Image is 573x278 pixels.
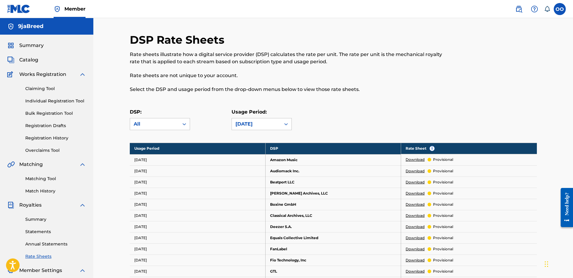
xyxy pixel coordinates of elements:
[406,246,425,252] a: Download
[531,5,538,13] img: help
[130,143,266,154] th: Usage Period
[433,235,453,241] p: provisional
[433,213,453,218] p: provisional
[19,71,66,78] span: Works Registration
[130,176,266,188] td: [DATE]
[18,23,43,30] h5: 9jaBreed
[556,183,573,232] iframe: Resource Center
[130,266,266,277] td: [DATE]
[130,188,266,199] td: [DATE]
[406,213,425,218] a: Download
[265,176,401,188] td: Beatport LLC
[232,109,267,115] label: Usage Period:
[25,98,86,104] a: Individual Registration Tool
[513,3,525,15] a: Public Search
[528,3,540,15] div: Help
[265,210,401,221] td: Classical Archives, LLC
[406,157,425,162] a: Download
[7,42,14,49] img: Summary
[543,249,573,278] iframe: Chat Widget
[406,258,425,263] a: Download
[130,154,266,165] td: [DATE]
[265,221,401,232] td: Deezer S.A.
[130,72,443,79] p: Rate sheets are not unique to your account.
[433,224,453,230] p: provisional
[130,232,266,243] td: [DATE]
[406,235,425,241] a: Download
[7,267,14,274] img: Member Settings
[130,51,443,65] p: Rate sheets illustrate how a digital service provider (DSP) calculates the rate per unit. The rat...
[25,229,86,235] a: Statements
[19,56,38,64] span: Catalog
[554,3,566,15] div: User Menu
[544,6,550,12] div: Notifications
[7,23,14,30] img: Accounts
[130,221,266,232] td: [DATE]
[25,216,86,223] a: Summary
[265,232,401,243] td: Equals Collective Limited
[130,255,266,266] td: [DATE]
[25,135,86,141] a: Registration History
[433,157,453,162] p: provisional
[265,143,401,154] th: DSP
[130,199,266,210] td: [DATE]
[235,120,277,128] div: [DATE]
[433,269,453,274] p: provisional
[265,243,401,255] td: FanLabel
[7,56,38,64] a: CatalogCatalog
[7,201,14,209] img: Royalties
[406,168,425,174] a: Download
[19,201,42,209] span: Royalties
[433,180,453,185] p: provisional
[130,165,266,176] td: [DATE]
[7,161,15,168] img: Matching
[265,199,401,210] td: Boxine GmbH
[79,267,86,274] img: expand
[130,243,266,255] td: [DATE]
[25,86,86,92] a: Claiming Tool
[7,56,14,64] img: Catalog
[130,33,227,47] h2: DSP Rate Sheets
[19,42,44,49] span: Summary
[265,188,401,199] td: [PERSON_NAME] Archives, LLC
[25,110,86,117] a: Bulk Registration Tool
[19,161,43,168] span: Matching
[406,180,425,185] a: Download
[7,5,30,13] img: MLC Logo
[79,71,86,78] img: expand
[79,201,86,209] img: expand
[433,246,453,252] p: provisional
[25,241,86,247] a: Annual Statements
[433,168,453,174] p: provisional
[406,191,425,196] a: Download
[25,176,86,182] a: Matching Tool
[7,71,15,78] img: Works Registration
[433,191,453,196] p: provisional
[25,253,86,260] a: Rate Sheets
[79,161,86,168] img: expand
[406,202,425,207] a: Download
[64,5,86,12] span: Member
[401,143,537,154] th: Rate Sheet
[433,202,453,207] p: provisional
[25,123,86,129] a: Registration Drafts
[433,258,453,263] p: provisional
[265,154,401,165] td: Amazon Music
[406,269,425,274] a: Download
[25,188,86,194] a: Match History
[54,5,61,13] img: Top Rightsholder
[7,42,44,49] a: SummarySummary
[406,224,425,230] a: Download
[19,267,62,274] span: Member Settings
[134,120,175,128] div: All
[130,86,443,93] p: Select the DSP and usage period from the drop-down menus below to view those rate sheets.
[265,266,401,277] td: GTL
[265,255,401,266] td: Fio Technology, Inc
[130,210,266,221] td: [DATE]
[545,255,548,273] div: Drag
[130,109,142,115] label: DSP:
[25,147,86,154] a: Overclaims Tool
